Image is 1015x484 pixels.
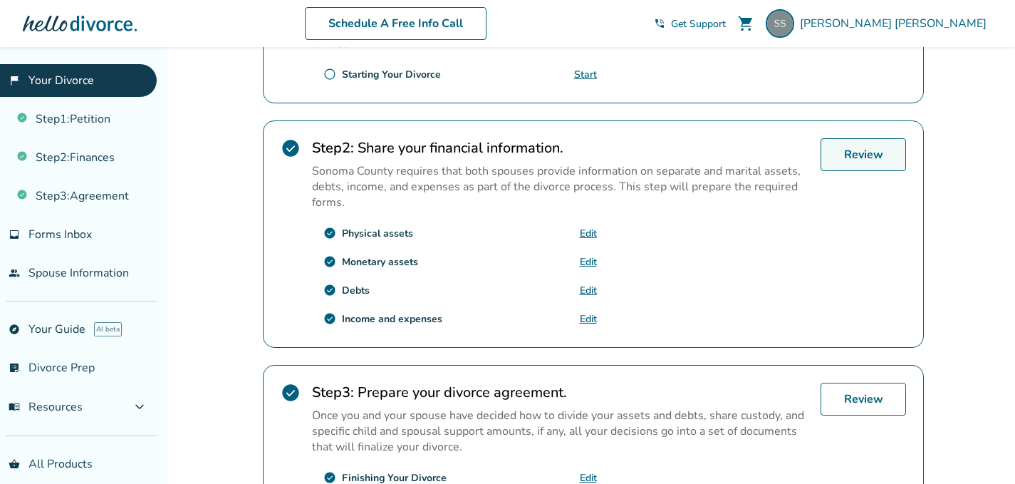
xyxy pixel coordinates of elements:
[580,284,597,297] a: Edit
[9,229,20,240] span: inbox
[342,68,441,81] div: Starting Your Divorce
[342,255,418,269] div: Monetary assets
[342,227,413,240] div: Physical assets
[9,362,20,374] span: list_alt_check
[737,15,754,32] span: shopping_cart
[9,458,20,470] span: shopping_basket
[766,9,794,38] img: stephanieshultis1@gmail.com
[323,68,336,81] span: radio_button_unchecked
[305,7,486,40] a: Schedule A Free Info Call
[312,138,809,158] h2: Share your financial information.
[281,383,301,403] span: check_circle
[654,17,726,31] a: phone_in_talkGet Support
[671,17,726,31] span: Get Support
[323,227,336,240] span: check_circle
[821,383,906,416] a: Review
[9,324,20,335] span: explore
[323,284,336,297] span: check_circle
[944,416,1015,484] iframe: Chat Widget
[580,312,597,326] a: Edit
[580,255,597,269] a: Edit
[323,471,336,484] span: check_circle
[323,312,336,325] span: check_circle
[323,255,336,268] span: check_circle
[94,322,122,336] span: AI beta
[131,398,148,416] span: expand_more
[281,138,301,158] span: check_circle
[312,383,809,402] h2: Prepare your divorce agreement.
[580,227,597,240] a: Edit
[312,138,354,158] strong: Step 2 :
[342,284,370,297] div: Debts
[574,68,597,81] a: Start
[9,267,20,279] span: people
[654,18,665,29] span: phone_in_talk
[312,408,809,455] p: Once you and your spouse have decided how to divide your assets and debts, share custody, and spe...
[312,383,354,402] strong: Step 3 :
[800,16,992,31] span: [PERSON_NAME] [PERSON_NAME]
[342,312,442,326] div: Income and expenses
[9,399,83,415] span: Resources
[312,163,809,210] p: Sonoma County requires that both spouses provide information on separate and marital assets, debt...
[821,138,906,171] a: Review
[9,401,20,413] span: menu_book
[28,227,92,242] span: Forms Inbox
[9,75,20,86] span: flag_2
